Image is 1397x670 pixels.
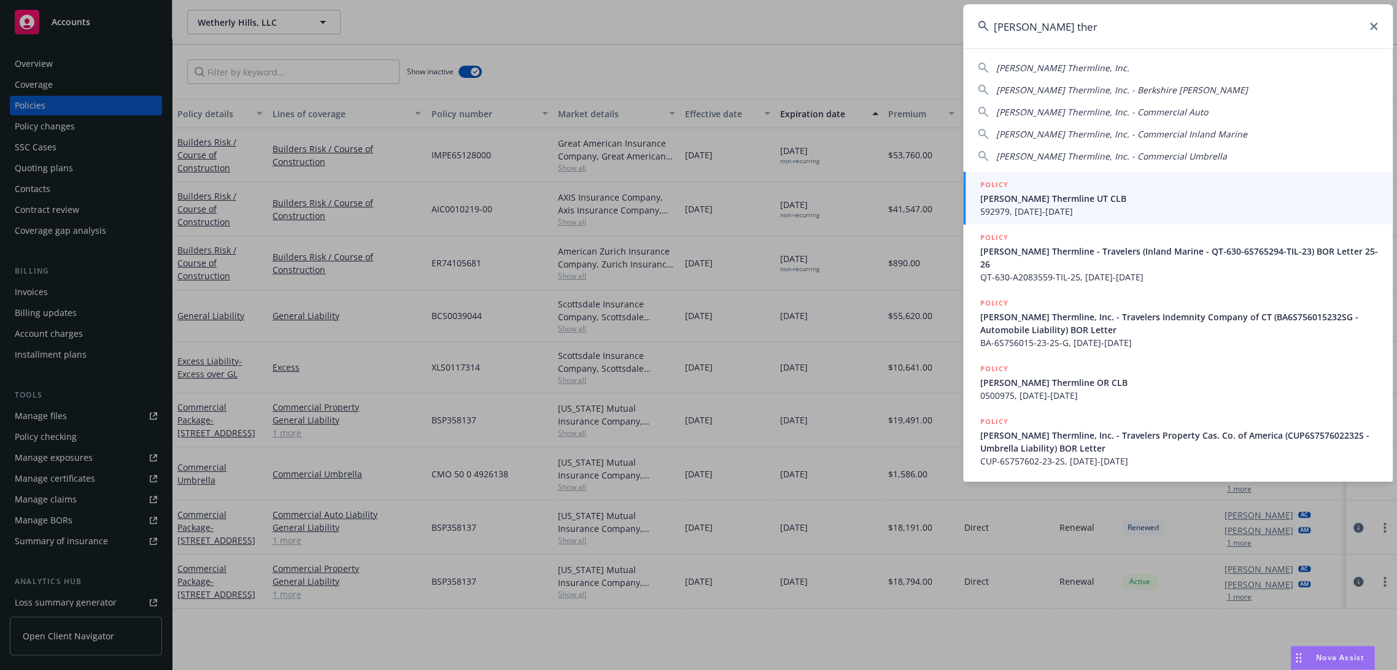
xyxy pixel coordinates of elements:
[980,336,1378,349] span: BA-6S756015-23-2S-G, [DATE]-[DATE]
[980,179,1008,191] h5: POLICY
[980,271,1378,283] span: QT-630-A2083559-TIL-25, [DATE]-[DATE]
[1290,645,1375,670] button: Nova Assist
[980,415,1008,428] h5: POLICY
[980,455,1378,468] span: CUP-6S757602-23-2S, [DATE]-[DATE]
[963,172,1393,225] a: POLICY[PERSON_NAME] Thermline UT CLB592979, [DATE]-[DATE]
[996,62,1129,74] span: [PERSON_NAME] Thermline, Inc.
[963,290,1393,356] a: POLICY[PERSON_NAME] Thermline, Inc. - Travelers Indemnity Company of CT (BA6S756015232SG - Automo...
[980,205,1378,218] span: 592979, [DATE]-[DATE]
[963,356,1393,409] a: POLICY[PERSON_NAME] Thermline OR CLB0500975, [DATE]-[DATE]
[980,231,1008,244] h5: POLICY
[980,363,1008,375] h5: POLICY
[980,192,1378,205] span: [PERSON_NAME] Thermline UT CLB
[980,376,1378,389] span: [PERSON_NAME] Thermline OR CLB
[980,245,1378,271] span: [PERSON_NAME] Thermline - Travelers (Inland Marine - QT-630-6S765294-TIL-23) BOR Letter 25-26
[980,429,1378,455] span: [PERSON_NAME] Thermline, Inc. - Travelers Property Cas. Co. of America (CUP6S757602232S - Umbrell...
[963,225,1393,290] a: POLICY[PERSON_NAME] Thermline - Travelers (Inland Marine - QT-630-6S765294-TIL-23) BOR Letter 25-...
[996,84,1248,96] span: [PERSON_NAME] Thermline, Inc. - Berkshire [PERSON_NAME]
[980,297,1008,309] h5: POLICY
[1291,646,1306,669] div: Drag to move
[996,128,1247,140] span: [PERSON_NAME] Thermline, Inc. - Commercial Inland Marine
[963,409,1393,474] a: POLICY[PERSON_NAME] Thermline, Inc. - Travelers Property Cas. Co. of America (CUP6S757602232S - U...
[963,4,1393,48] input: Search...
[980,389,1378,402] span: 0500975, [DATE]-[DATE]
[1316,652,1364,663] span: Nova Assist
[996,106,1208,118] span: [PERSON_NAME] Thermline, Inc. - Commercial Auto
[996,150,1227,162] span: [PERSON_NAME] Thermline, Inc. - Commercial Umbrella
[980,310,1378,336] span: [PERSON_NAME] Thermline, Inc. - Travelers Indemnity Company of CT (BA6S756015232SG - Automobile L...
